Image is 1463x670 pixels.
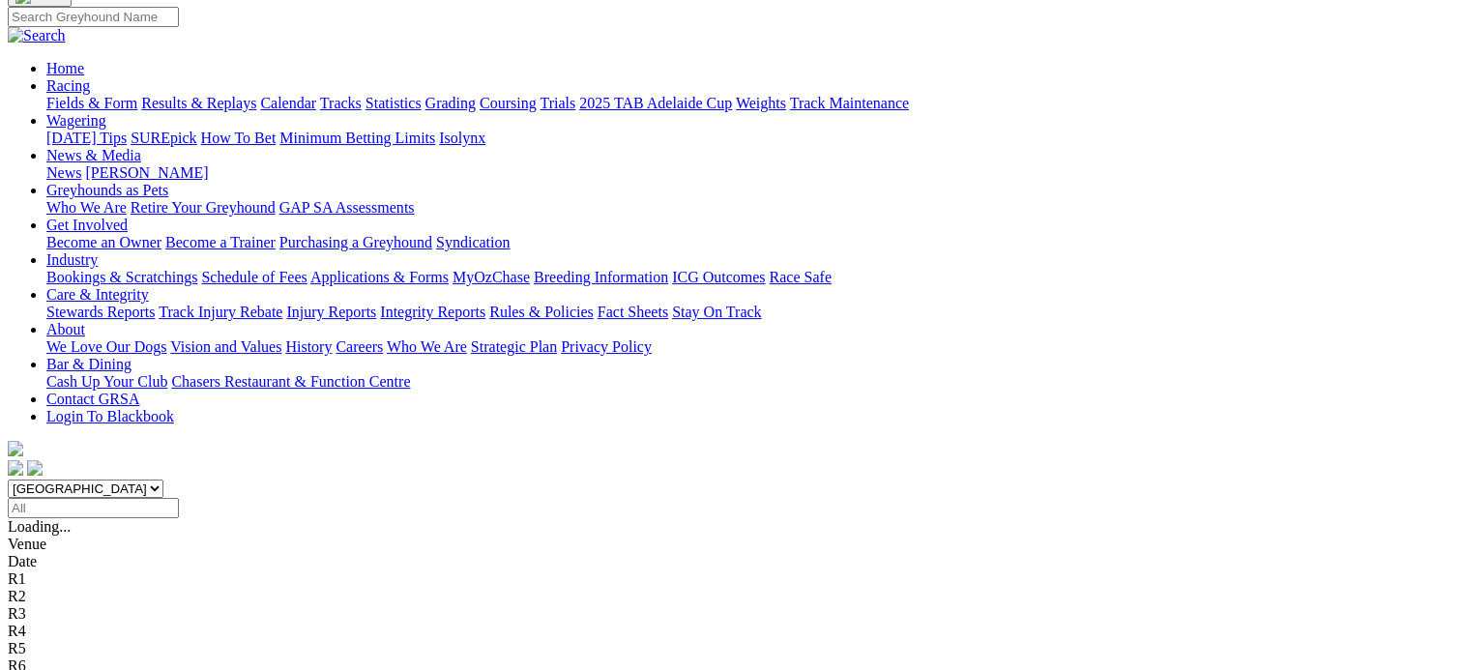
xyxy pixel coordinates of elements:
[320,95,362,111] a: Tracks
[46,164,1455,182] div: News & Media
[46,373,1455,391] div: Bar & Dining
[46,95,137,111] a: Fields & Form
[8,536,1455,553] div: Venue
[310,269,449,285] a: Applications & Forms
[471,338,557,355] a: Strategic Plan
[141,95,256,111] a: Results & Replays
[27,460,43,476] img: twitter.svg
[46,199,1455,217] div: Greyhounds as Pets
[46,338,166,355] a: We Love Our Dogs
[46,269,197,285] a: Bookings & Scratchings
[46,391,139,407] a: Contact GRSA
[8,640,1455,657] div: R5
[46,234,161,250] a: Become an Owner
[8,553,1455,570] div: Date
[46,95,1455,112] div: Racing
[285,338,332,355] a: History
[46,356,132,372] a: Bar & Dining
[131,199,276,216] a: Retire Your Greyhound
[279,234,432,250] a: Purchasing a Greyhound
[534,269,668,285] a: Breeding Information
[453,269,530,285] a: MyOzChase
[46,338,1455,356] div: About
[159,304,282,320] a: Track Injury Rebate
[131,130,196,146] a: SUREpick
[380,304,485,320] a: Integrity Reports
[8,27,66,44] img: Search
[46,182,168,198] a: Greyhounds as Pets
[8,441,23,456] img: logo-grsa-white.png
[672,269,765,285] a: ICG Outcomes
[336,338,383,355] a: Careers
[8,7,179,27] input: Search
[46,251,98,268] a: Industry
[439,130,485,146] a: Isolynx
[46,304,155,320] a: Stewards Reports
[8,570,1455,588] div: R1
[366,95,422,111] a: Statistics
[201,130,277,146] a: How To Bet
[46,321,85,337] a: About
[279,130,435,146] a: Minimum Betting Limits
[46,408,174,424] a: Login To Blackbook
[286,304,376,320] a: Injury Reports
[46,286,149,303] a: Care & Integrity
[672,304,761,320] a: Stay On Track
[46,373,167,390] a: Cash Up Your Club
[46,217,128,233] a: Get Involved
[165,234,276,250] a: Become a Trainer
[425,95,476,111] a: Grading
[46,60,84,76] a: Home
[436,234,510,250] a: Syndication
[736,95,786,111] a: Weights
[46,130,127,146] a: [DATE] Tips
[46,147,141,163] a: News & Media
[46,304,1455,321] div: Care & Integrity
[8,623,1455,640] div: R4
[540,95,575,111] a: Trials
[46,130,1455,147] div: Wagering
[598,304,668,320] a: Fact Sheets
[46,199,127,216] a: Who We Are
[46,164,81,181] a: News
[46,112,106,129] a: Wagering
[790,95,909,111] a: Track Maintenance
[489,304,594,320] a: Rules & Policies
[85,164,208,181] a: [PERSON_NAME]
[201,269,307,285] a: Schedule of Fees
[8,605,1455,623] div: R3
[46,269,1455,286] div: Industry
[170,338,281,355] a: Vision and Values
[579,95,732,111] a: 2025 TAB Adelaide Cup
[8,518,71,535] span: Loading...
[8,498,179,518] input: Select date
[260,95,316,111] a: Calendar
[46,234,1455,251] div: Get Involved
[8,460,23,476] img: facebook.svg
[279,199,415,216] a: GAP SA Assessments
[387,338,467,355] a: Who We Are
[480,95,537,111] a: Coursing
[8,588,1455,605] div: R2
[171,373,410,390] a: Chasers Restaurant & Function Centre
[769,269,831,285] a: Race Safe
[561,338,652,355] a: Privacy Policy
[46,77,90,94] a: Racing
